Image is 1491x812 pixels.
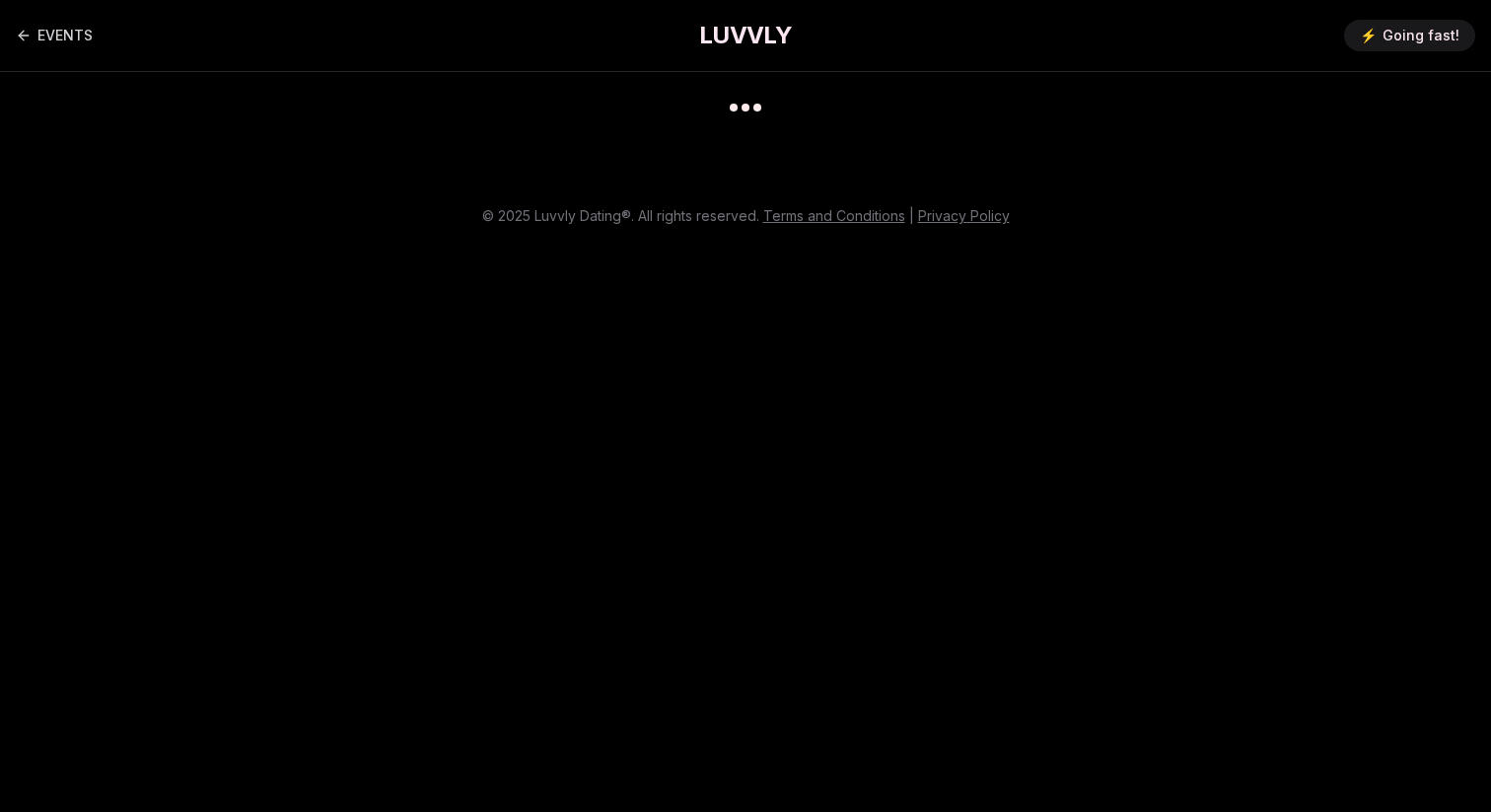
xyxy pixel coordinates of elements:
[1383,26,1459,45] span: Going fast!
[918,207,1010,224] a: Privacy Policy
[699,20,792,51] a: LUVVLY
[763,207,905,224] a: Terms and Conditions
[1360,26,1377,45] span: ⚡️
[909,207,914,224] span: |
[16,16,93,55] a: Back to events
